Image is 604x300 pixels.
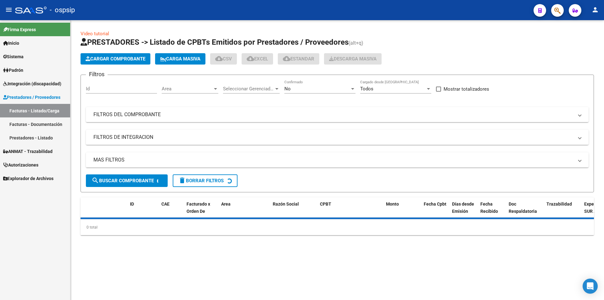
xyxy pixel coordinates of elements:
[93,134,573,141] mat-panel-title: FILTROS DE INTEGRACION
[424,201,446,207] span: Fecha Cpbt
[81,219,594,235] div: 0 total
[317,197,383,225] datatable-header-cell: CPBT
[480,201,498,214] span: Fecha Recibido
[86,56,145,62] span: Cargar Comprobante
[3,67,23,74] span: Padrón
[3,175,53,182] span: Explorador de Archivos
[591,6,599,14] mat-icon: person
[324,53,382,65] app-download-masive: Descarga masiva de comprobantes (adjuntos)
[93,111,573,118] mat-panel-title: FILTROS DEL COMPROBANTE
[86,174,168,187] button: Buscar Comprobante
[349,40,363,46] span: (alt+q)
[583,279,598,294] div: Open Intercom Messenger
[546,201,572,207] span: Trazabilidad
[283,55,290,62] mat-icon: cloud_download
[159,197,184,225] datatable-header-cell: CAE
[178,178,224,184] span: Borrar Filtros
[161,201,170,207] span: CAE
[215,55,223,62] mat-icon: cloud_download
[219,197,261,225] datatable-header-cell: Area
[506,197,544,225] datatable-header-cell: Doc Respaldatoria
[478,197,506,225] datatable-header-cell: Fecha Recibido
[187,201,210,214] span: Facturado x Orden De
[81,38,349,47] span: PRESTADORES -> Listado de CPBTs Emitidos por Prestadores / Proveedores
[329,56,377,62] span: Descarga Masiva
[544,197,582,225] datatable-header-cell: Trazabilidad
[3,53,24,60] span: Sistema
[160,56,200,62] span: Carga Masiva
[223,86,274,92] span: Seleccionar Gerenciador
[421,197,450,225] datatable-header-cell: Fecha Cpbt
[162,86,213,92] span: Area
[444,85,489,93] span: Mostrar totalizadores
[3,161,38,168] span: Autorizaciones
[173,174,238,187] button: Borrar Filtros
[50,3,75,17] span: - ospsip
[452,201,474,214] span: Días desde Emisión
[86,152,589,167] mat-expansion-panel-header: MAS FILTROS
[247,55,254,62] mat-icon: cloud_download
[273,201,299,207] span: Razón Social
[278,53,319,65] button: Estandar
[270,197,317,225] datatable-header-cell: Razón Social
[184,197,219,225] datatable-header-cell: Facturado x Orden De
[81,53,150,65] button: Cargar Comprobante
[86,70,108,79] h3: Filtros
[3,80,61,87] span: Integración (discapacidad)
[210,53,237,65] button: CSV
[320,201,331,207] span: CPBT
[92,177,99,184] mat-icon: search
[242,53,273,65] button: EXCEL
[221,201,231,207] span: Area
[383,197,421,225] datatable-header-cell: Monto
[155,53,205,65] button: Carga Masiva
[284,86,291,92] span: No
[92,178,154,184] span: Buscar Comprobante
[215,56,232,62] span: CSV
[86,107,589,122] mat-expansion-panel-header: FILTROS DEL COMPROBANTE
[127,197,159,225] datatable-header-cell: ID
[360,86,373,92] span: Todos
[386,201,399,207] span: Monto
[3,148,53,155] span: ANMAT - Trazabilidad
[283,56,314,62] span: Estandar
[130,201,134,207] span: ID
[178,177,186,184] mat-icon: delete
[5,6,13,14] mat-icon: menu
[93,156,573,163] mat-panel-title: MAS FILTROS
[81,31,109,37] a: Video tutorial
[3,26,36,33] span: Firma Express
[247,56,268,62] span: EXCEL
[509,201,537,214] span: Doc Respaldatoria
[86,130,589,145] mat-expansion-panel-header: FILTROS DE INTEGRACION
[450,197,478,225] datatable-header-cell: Días desde Emisión
[3,40,19,47] span: Inicio
[324,53,382,65] button: Descarga Masiva
[3,94,60,101] span: Prestadores / Proveedores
